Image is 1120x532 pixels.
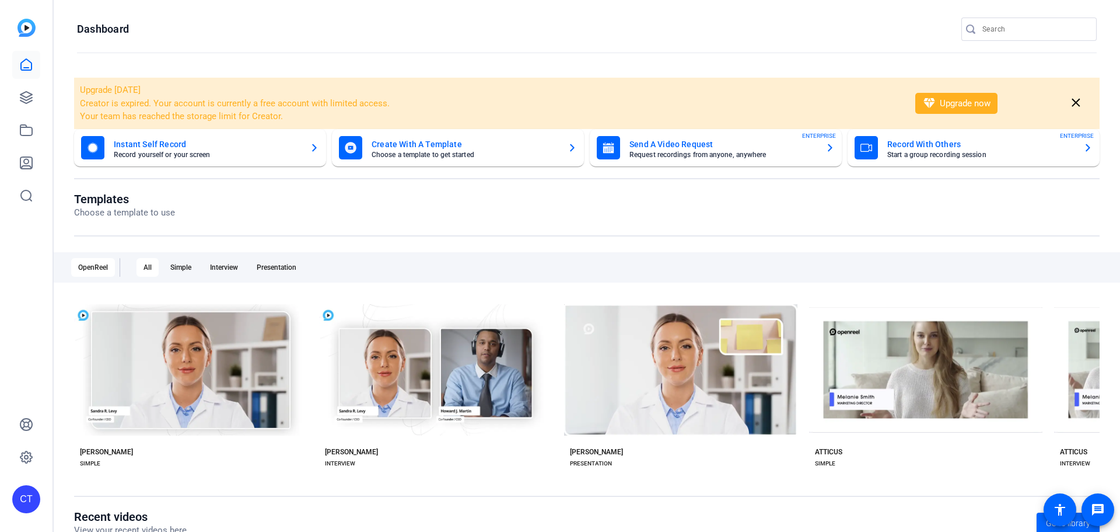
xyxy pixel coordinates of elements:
[887,137,1074,151] mat-card-title: Record With Others
[325,447,378,457] div: [PERSON_NAME]
[17,19,36,37] img: blue-gradient.svg
[74,129,326,166] button: Instant Self RecordRecord yourself or your screen
[982,22,1087,36] input: Search
[12,485,40,513] div: CT
[74,192,175,206] h1: Templates
[1091,503,1105,517] mat-icon: message
[590,129,842,166] button: Send A Video RequestRequest recordings from anyone, anywhereENTERPRISE
[1060,447,1087,457] div: ATTICUS
[802,131,836,140] span: ENTERPRISE
[80,85,141,95] span: Upgrade [DATE]
[114,137,300,151] mat-card-title: Instant Self Record
[915,93,998,114] button: Upgrade now
[203,258,245,277] div: Interview
[250,258,303,277] div: Presentation
[114,151,300,158] mat-card-subtitle: Record yourself or your screen
[74,206,175,220] p: Choose a template to use
[136,258,159,277] div: All
[1069,96,1083,110] mat-icon: close
[80,447,133,457] div: [PERSON_NAME]
[922,96,936,110] mat-icon: diamond
[80,459,100,468] div: SIMPLE
[1053,503,1067,517] mat-icon: accessibility
[815,459,835,468] div: SIMPLE
[77,22,129,36] h1: Dashboard
[1060,459,1090,468] div: INTERVIEW
[1060,131,1094,140] span: ENTERPRISE
[71,258,115,277] div: OpenReel
[372,137,558,151] mat-card-title: Create With A Template
[74,510,187,524] h1: Recent videos
[163,258,198,277] div: Simple
[325,459,355,468] div: INTERVIEW
[570,459,612,468] div: PRESENTATION
[629,137,816,151] mat-card-title: Send A Video Request
[80,110,900,123] li: Your team has reached the storage limit for Creator.
[372,151,558,158] mat-card-subtitle: Choose a template to get started
[629,151,816,158] mat-card-subtitle: Request recordings from anyone, anywhere
[332,129,584,166] button: Create With A TemplateChoose a template to get started
[848,129,1100,166] button: Record With OthersStart a group recording sessionENTERPRISE
[570,447,623,457] div: [PERSON_NAME]
[80,97,900,110] li: Creator is expired. Your account is currently a free account with limited access.
[815,447,842,457] div: ATTICUS
[887,151,1074,158] mat-card-subtitle: Start a group recording session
